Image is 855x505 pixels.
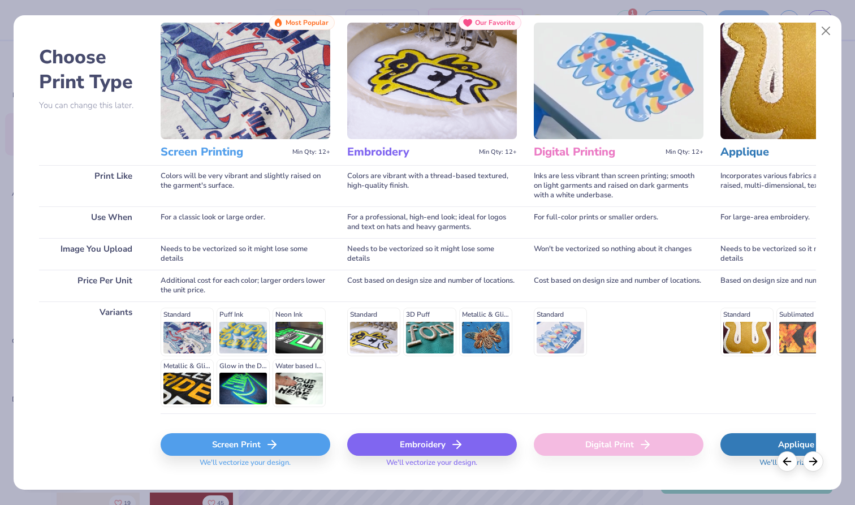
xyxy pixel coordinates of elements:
[39,301,144,413] div: Variants
[161,206,330,238] div: For a classic look or large order.
[161,145,288,159] h3: Screen Printing
[534,238,703,270] div: Won't be vectorized so nothing about it changes
[347,23,517,139] img: Embroidery
[720,145,848,159] h3: Applique
[347,433,517,456] div: Embroidery
[161,270,330,301] div: Additional cost for each color; larger orders lower the unit price.
[39,270,144,301] div: Price Per Unit
[161,165,330,206] div: Colors will be very vibrant and slightly raised on the garment's surface.
[534,145,661,159] h3: Digital Printing
[292,148,330,156] span: Min Qty: 12+
[39,238,144,270] div: Image You Upload
[161,238,330,270] div: Needs to be vectorized so it might lose some details
[347,206,517,238] div: For a professional, high-end look; ideal for logos and text on hats and heavy garments.
[534,433,703,456] div: Digital Print
[161,23,330,139] img: Screen Printing
[347,270,517,301] div: Cost based on design size and number of locations.
[39,45,144,94] h2: Choose Print Type
[347,145,474,159] h3: Embroidery
[755,458,855,474] span: We'll vectorize your design.
[39,165,144,206] div: Print Like
[347,238,517,270] div: Needs to be vectorized so it might lose some details
[534,23,703,139] img: Digital Printing
[479,148,517,156] span: Min Qty: 12+
[347,165,517,206] div: Colors are vibrant with a thread-based textured, high-quality finish.
[39,206,144,238] div: Use When
[161,433,330,456] div: Screen Print
[475,19,515,27] span: Our Favorite
[534,165,703,206] div: Inks are less vibrant than screen printing; smooth on light garments and raised on dark garments ...
[39,101,144,110] p: You can change this later.
[195,458,295,474] span: We'll vectorize your design.
[382,458,482,474] span: We'll vectorize your design.
[815,20,837,42] button: Close
[534,206,703,238] div: For full-color prints or smaller orders.
[666,148,703,156] span: Min Qty: 12+
[286,19,329,27] span: Most Popular
[534,270,703,301] div: Cost based on design size and number of locations.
